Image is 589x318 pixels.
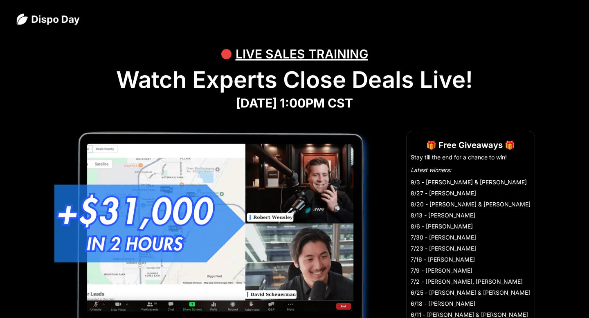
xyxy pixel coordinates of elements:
[16,66,573,94] h1: Watch Experts Close Deals Live!
[426,140,515,150] strong: 🎁 Free Giveaways 🎁
[411,166,451,173] em: Latest winners:
[411,153,531,161] li: Stay till the end for a chance to win!
[236,96,353,110] strong: [DATE] 1:00PM CST
[236,42,368,66] div: LIVE SALES TRAINING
